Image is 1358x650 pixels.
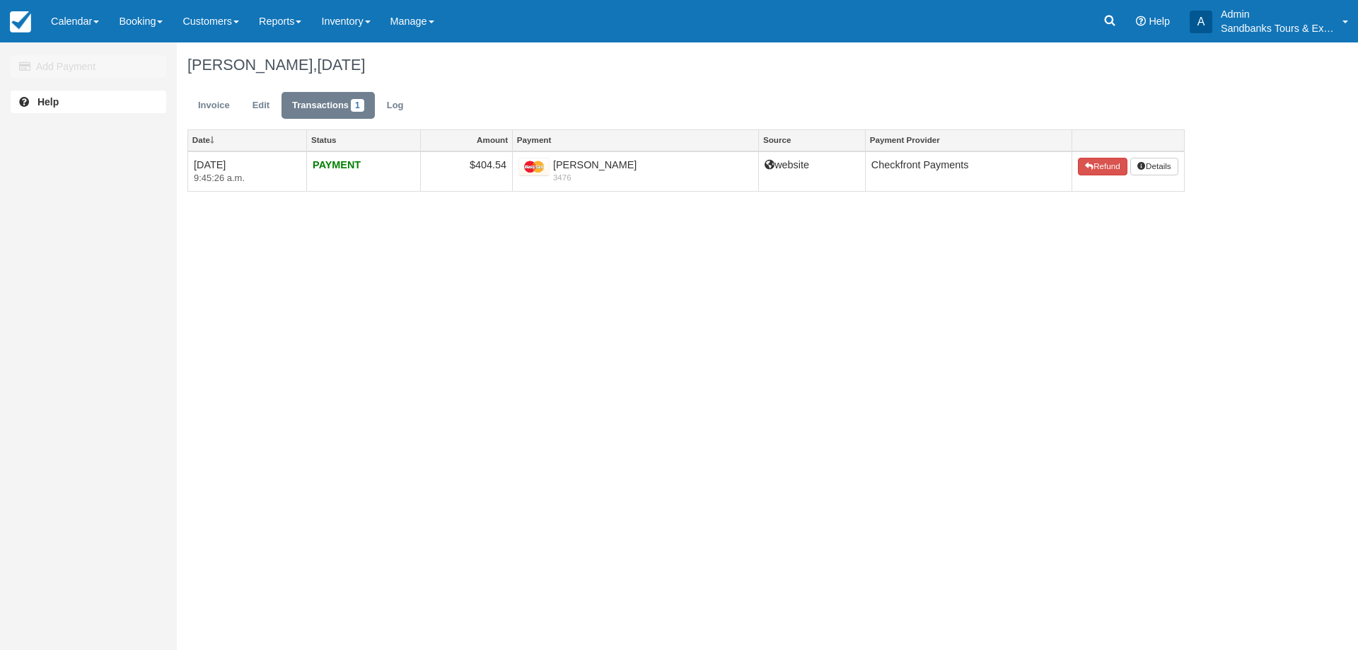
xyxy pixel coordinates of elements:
strong: PAYMENT [313,159,361,170]
td: Checkfront Payments [865,151,1072,192]
td: website [759,151,866,192]
a: Source [759,130,865,150]
p: Sandbanks Tours & Experiences [1221,21,1334,35]
h1: [PERSON_NAME], [187,57,1185,74]
button: Details [1130,158,1178,176]
a: Help [11,91,166,113]
a: Invoice [187,92,240,120]
img: checkfront-main-nav-mini-logo.png [10,11,31,33]
i: Help [1136,16,1146,26]
a: Log [376,92,414,120]
span: [DATE] [317,56,365,74]
a: Payment Provider [866,130,1072,150]
button: Refund [1078,158,1127,176]
a: Edit [242,92,280,120]
p: Admin [1221,7,1334,21]
td: [DATE] [188,151,307,192]
b: Help [37,96,59,108]
div: A [1190,11,1212,33]
td: $404.54 [420,151,512,192]
a: Payment [513,130,758,150]
em: 3476 [518,172,753,183]
em: 9:45:26 a.m. [194,172,301,185]
a: Amount [421,130,512,150]
span: 1 [351,99,364,112]
img: mastercard.png [518,158,550,177]
a: Date [188,130,306,150]
a: Status [307,130,419,150]
a: Transactions1 [282,92,375,120]
span: Help [1149,16,1170,27]
td: [PERSON_NAME] [512,151,758,192]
